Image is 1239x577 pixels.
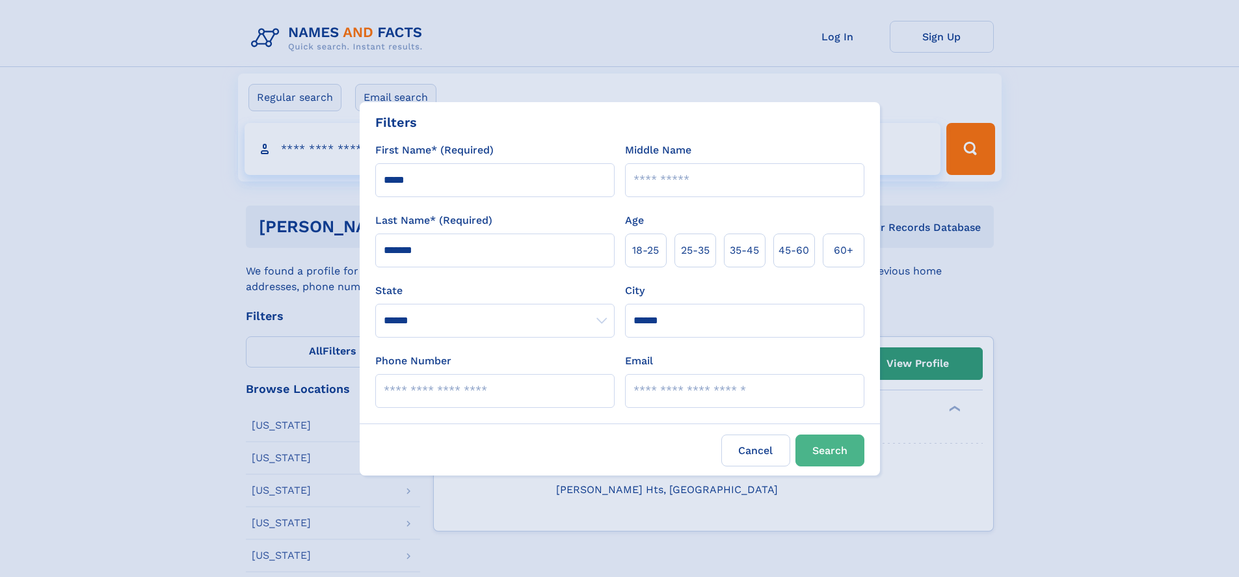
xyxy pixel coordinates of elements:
span: 35‑45 [730,243,759,258]
label: City [625,283,645,299]
label: First Name* (Required) [375,142,494,158]
label: Email [625,353,653,369]
button: Search [795,435,864,466]
label: Age [625,213,644,228]
div: Filters [375,113,417,132]
span: 18‑25 [632,243,659,258]
span: 45‑60 [779,243,809,258]
label: Last Name* (Required) [375,213,492,228]
label: Middle Name [625,142,691,158]
label: State [375,283,615,299]
span: 25‑35 [681,243,710,258]
label: Cancel [721,435,790,466]
label: Phone Number [375,353,451,369]
span: 60+ [834,243,853,258]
